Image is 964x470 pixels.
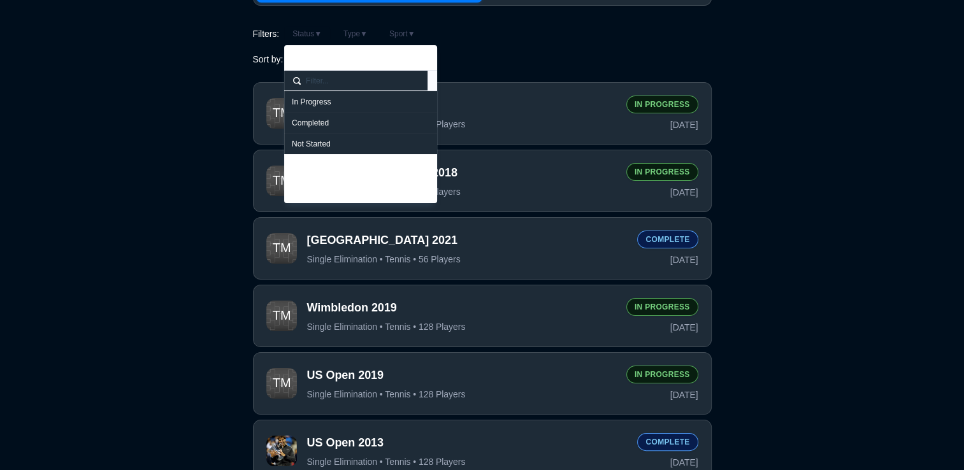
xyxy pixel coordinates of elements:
[670,388,698,401] span: [DATE]
[670,456,698,469] span: [DATE]
[253,27,280,40] span: Filters:
[253,285,712,347] button: TournamentWimbledon 2019Single Elimination • Tennis • 128 PlayersIn Progress[DATE]
[266,301,297,331] img: Tournament
[637,433,698,451] div: Complete
[637,231,698,248] div: Complete
[670,253,698,266] span: [DATE]
[670,321,698,334] span: [DATE]
[626,96,698,113] div: In Progress
[266,233,297,264] img: Tournament
[289,53,358,63] span: Filter by Status
[626,163,698,181] div: In Progress
[253,82,712,145] button: TournamentUS Open 2023Single Elimination • Tennis • 128 PlayersIn Progress[DATE]
[253,53,284,66] span: Sort by:
[626,366,698,383] div: In Progress
[626,298,698,316] div: In Progress
[292,118,429,128] div: Completed
[307,300,616,316] span: Wimbledon 2019
[266,166,297,196] img: Tournament
[266,368,297,399] img: Tournament
[266,436,297,466] img: Tournament
[266,98,297,129] img: Tournament
[307,253,461,265] span: Single Elimination • Tennis • 56 Players
[253,150,712,212] button: Tournament[GEOGRAPHIC_DATA] 2018Single Elimination • Tennis • 56 PlayersIn Progress[DATE]
[307,367,616,383] span: US Open 2019
[307,388,466,400] span: Single Elimination • Tennis • 128 Players
[307,456,466,467] span: Single Elimination • Tennis • 128 Players
[307,321,466,332] span: Single Elimination • Tennis • 128 Players
[307,97,616,113] span: US Open 2023
[292,97,429,107] div: In Progress
[381,26,424,41] button: Sport▼
[307,186,461,197] span: Single Elimination • Tennis • 56 Players
[292,139,429,149] div: Not Started
[670,118,698,131] span: [DATE]
[307,435,628,451] span: US Open 2013
[335,26,376,41] button: Type▼
[284,26,330,41] button: Status▼
[670,186,698,199] span: [DATE]
[306,75,420,87] input: Filter...
[307,165,616,181] span: [GEOGRAPHIC_DATA] 2018
[253,352,712,415] button: TournamentUS Open 2019Single Elimination • Tennis • 128 PlayersIn Progress[DATE]
[307,232,628,248] span: [GEOGRAPHIC_DATA] 2021
[253,217,712,280] button: Tournament[GEOGRAPHIC_DATA] 2021Single Elimination • Tennis • 56 PlayersComplete[DATE]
